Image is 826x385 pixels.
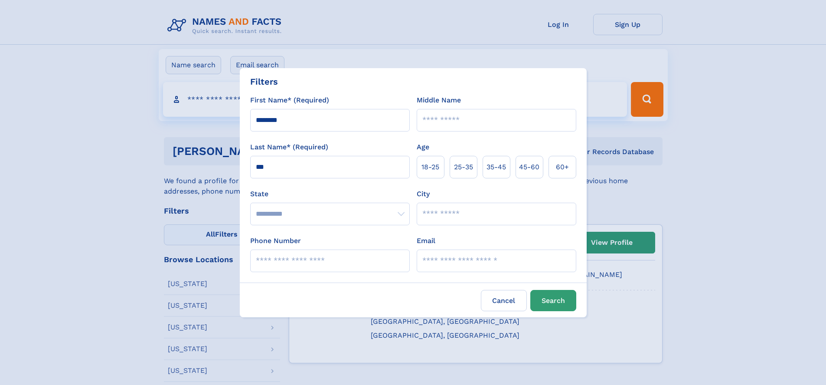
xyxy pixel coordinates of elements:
span: 18‑25 [421,162,439,172]
label: Email [417,236,435,246]
div: Filters [250,75,278,88]
label: Age [417,142,429,152]
label: Last Name* (Required) [250,142,328,152]
button: Search [530,290,576,311]
label: State [250,189,410,199]
label: City [417,189,430,199]
label: Cancel [481,290,527,311]
span: 60+ [556,162,569,172]
label: First Name* (Required) [250,95,329,105]
span: 45‑60 [519,162,539,172]
span: 35‑45 [486,162,506,172]
label: Phone Number [250,236,301,246]
span: 25‑35 [454,162,473,172]
label: Middle Name [417,95,461,105]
